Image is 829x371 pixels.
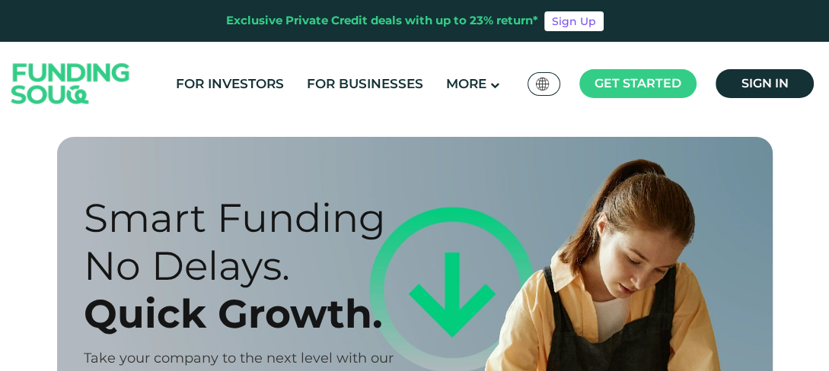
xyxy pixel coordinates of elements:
[303,71,427,97] a: For Businesses
[741,76,789,90] span: Sign in
[168,90,257,100] div: Keywords by Traffic
[40,40,167,52] div: Domain: [DOMAIN_NAME]
[226,12,538,30] div: Exclusive Private Credit deals with up to 23% return*
[716,69,814,98] a: Sign in
[84,194,544,242] div: Smart Funding
[43,24,75,36] div: v 4.0.25
[84,242,544,290] div: No Delays.
[58,90,136,100] div: Domain Overview
[151,88,164,100] img: tab_keywords_by_traffic_grey.svg
[41,88,53,100] img: tab_domain_overview_orange.svg
[595,76,681,90] span: Get started
[536,78,550,90] img: SA Flag
[544,11,604,31] a: Sign Up
[24,40,37,52] img: website_grey.svg
[84,349,544,368] div: Take your company to the next level with our
[84,290,544,338] div: Quick Growth.
[24,24,37,36] img: logo_orange.svg
[446,76,486,91] span: More
[172,71,288,97] a: For Investors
